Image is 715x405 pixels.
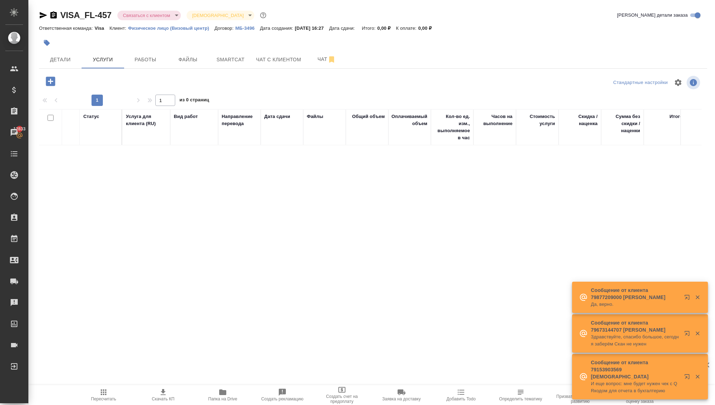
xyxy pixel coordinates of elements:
[208,396,237,401] span: Папка на Drive
[43,55,77,64] span: Детали
[434,113,470,141] div: Кол-во ед. изм., выполняемое в час
[121,12,172,18] button: Связаться с клиентом
[307,113,323,120] div: Файлы
[215,26,235,31] p: Договор:
[555,394,606,404] span: Призвать менеджера по развитию
[591,380,680,394] p: И еще вопрос: мне будет нужен чек с QRкодом для отчета в бухгалтерию
[60,10,112,20] a: VISA_FL-457
[550,385,610,405] button: Призвать менеджера по развитию
[316,394,367,404] span: Создать счет на предоплату
[214,55,248,64] span: Smartcat
[235,25,260,31] a: МБ-3496
[49,11,58,19] button: Скопировать ссылку
[396,26,419,31] p: К оплате:
[133,385,193,405] button: Скачать КП
[39,11,48,19] button: Скопировать ссылку для ЯМессенджера
[295,26,329,31] p: [DATE] 16:27
[372,385,431,405] button: Заявка на доставку
[362,26,377,31] p: Итого:
[329,26,356,31] p: Дата сдачи:
[74,385,133,405] button: Пересчитать
[86,55,120,64] span: Услуги
[680,326,697,343] button: Открыть в новой вкладке
[591,287,680,301] p: Сообщение от клиента 79877209000 [PERSON_NAME]
[128,55,162,64] span: Работы
[418,26,437,31] p: 0,00 ₽
[179,96,209,106] span: из 0 страниц
[499,396,542,401] span: Определить тематику
[591,359,680,380] p: Сообщение от клиента 79153903569 [DEMOGRAPHIC_DATA]
[190,12,246,18] button: [DEMOGRAPHIC_DATA]
[670,113,683,120] div: Итого
[117,11,181,20] div: Связаться с клиентом
[128,25,215,31] a: Физическое лицо (Визовый центр)
[39,35,55,51] button: Добавить тэг
[687,76,702,89] span: Посмотреть информацию
[260,26,295,31] p: Дата создания:
[611,77,670,88] div: split button
[259,11,268,20] button: Доп статусы указывают на важность/срочность заказа
[39,26,95,31] p: Ответственная команда:
[312,385,372,405] button: Создать счет на предоплату
[392,113,427,127] div: Оплачиваемый объем
[680,370,697,387] button: Открыть в новой вкладке
[91,396,116,401] span: Пересчитать
[9,125,30,133] span: 12833
[126,113,167,127] div: Услуга для клиента (RU)
[670,74,687,91] span: Настроить таблицу
[41,74,60,89] button: Добавить услугу
[256,55,301,64] span: Чат с клиентом
[690,330,705,337] button: Закрыть
[617,12,688,19] span: [PERSON_NAME] детали заказа
[187,11,254,20] div: Связаться с клиентом
[152,396,174,401] span: Скачать КП
[2,124,27,141] a: 12833
[477,113,512,127] div: Часов на выполнение
[193,385,253,405] button: Папка на Drive
[520,113,555,127] div: Стоимость услуги
[327,55,336,64] svg: Отписаться
[605,113,640,134] div: Сумма без скидки / наценки
[690,373,705,380] button: Закрыть
[264,113,290,120] div: Дата сдачи
[562,113,598,127] div: Скидка / наценка
[680,290,697,307] button: Открыть в новой вкладке
[591,319,680,333] p: Сообщение от клиента 79673144707 [PERSON_NAME]
[377,26,396,31] p: 0,00 ₽
[222,113,257,127] div: Направление перевода
[310,55,344,64] span: Чат
[171,55,205,64] span: Файлы
[83,113,99,120] div: Статус
[110,26,128,31] p: Клиент:
[235,26,260,31] p: МБ-3496
[431,385,491,405] button: Добавить Todo
[261,396,304,401] span: Создать рекламацию
[491,385,550,405] button: Определить тематику
[174,113,198,120] div: Вид работ
[690,294,705,300] button: Закрыть
[352,113,385,120] div: Общий объем
[128,26,215,31] p: Физическое лицо (Визовый центр)
[447,396,476,401] span: Добавить Todo
[591,301,680,308] p: Да, верно.
[382,396,421,401] span: Заявка на доставку
[591,333,680,348] p: Здравствуйте, спасибо большое, сегодня заберём Скан не нужен
[253,385,312,405] button: Создать рекламацию
[95,26,110,31] p: Visa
